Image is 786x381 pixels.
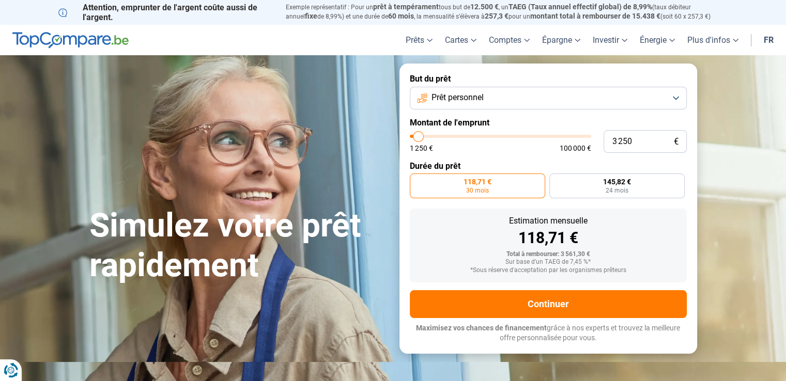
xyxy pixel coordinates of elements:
span: 145,82 € [603,178,631,185]
label: Montant de l'emprunt [410,118,687,128]
span: 24 mois [606,187,628,194]
div: Total à rembourser: 3 561,30 € [418,251,679,258]
span: 1 250 € [410,145,433,152]
span: € [674,137,679,146]
a: Cartes [439,25,483,55]
h1: Simulez votre prêt rapidement [89,206,387,285]
span: Maximisez vos chances de financement [416,324,547,332]
a: Épargne [536,25,587,55]
a: Plus d'infos [681,25,745,55]
span: 118,71 € [464,178,491,185]
a: Investir [587,25,634,55]
span: 60 mois [388,12,414,20]
p: grâce à nos experts et trouvez la meilleure offre personnalisée pour vous. [410,323,687,343]
span: 30 mois [466,187,489,194]
p: Attention, emprunter de l'argent coûte aussi de l'argent. [58,3,273,22]
a: Comptes [483,25,536,55]
label: But du prêt [410,74,687,84]
div: *Sous réserve d'acceptation par les organismes prêteurs [418,267,679,274]
button: Prêt personnel [410,87,687,109]
div: Sur base d'un TAEG de 7,45 %* [418,259,679,266]
span: prêt à tempérament [373,3,439,11]
a: fr [758,25,780,55]
a: Prêts [399,25,439,55]
span: montant total à rembourser de 15.438 € [530,12,660,20]
span: 100 000 € [560,145,591,152]
span: 257,3 € [485,12,508,20]
span: fixe [305,12,317,20]
a: Énergie [634,25,681,55]
button: Continuer [410,290,687,318]
span: TAEG (Taux annuel effectif global) de 8,99% [508,3,652,11]
div: 118,71 € [418,230,679,246]
label: Durée du prêt [410,161,687,171]
span: 12.500 € [470,3,499,11]
p: Exemple représentatif : Pour un tous but de , un (taux débiteur annuel de 8,99%) et une durée de ... [286,3,728,21]
span: Prêt personnel [431,92,484,103]
div: Estimation mensuelle [418,217,679,225]
img: TopCompare [12,32,129,49]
